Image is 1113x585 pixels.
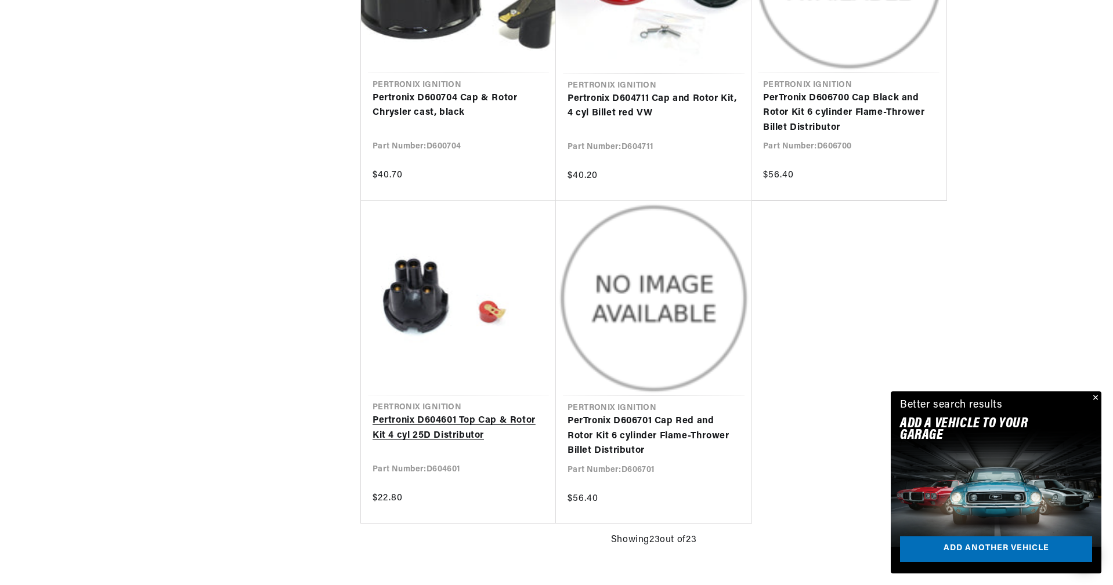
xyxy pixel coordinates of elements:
[373,91,544,121] a: Pertronix D600704 Cap & Rotor Chrysler cast, black
[1087,391,1101,405] button: Close
[900,536,1092,562] a: Add another vehicle
[763,91,935,136] a: PerTronix D606700 Cap Black and Rotor Kit 6 cylinder Flame-Thrower Billet Distributor
[611,533,696,548] span: Showing 23 out of 23
[568,92,740,121] a: Pertronix D604711 Cap and Rotor Kit, 4 cyl Billet red VW
[373,413,544,443] a: Pertronix D604601 Top Cap & Rotor Kit 4 cyl 25D Distributor
[568,414,740,459] a: PerTronix D606701 Cap Red and Rotor Kit 6 cylinder Flame-Thrower Billet Distributor
[900,397,1003,414] div: Better search results
[900,418,1063,442] h2: Add A VEHICLE to your garage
